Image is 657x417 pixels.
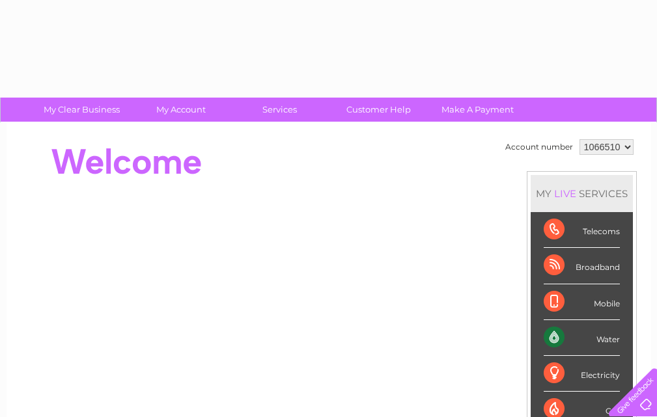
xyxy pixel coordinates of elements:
[552,187,579,200] div: LIVE
[226,98,333,122] a: Services
[502,136,576,158] td: Account number
[544,212,620,248] div: Telecoms
[424,98,531,122] a: Make A Payment
[127,98,234,122] a: My Account
[531,175,633,212] div: MY SERVICES
[28,98,135,122] a: My Clear Business
[544,320,620,356] div: Water
[544,284,620,320] div: Mobile
[544,248,620,284] div: Broadband
[544,356,620,392] div: Electricity
[325,98,432,122] a: Customer Help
